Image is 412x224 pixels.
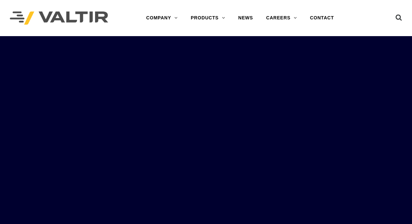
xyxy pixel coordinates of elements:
[184,11,232,25] a: PRODUCTS
[260,11,304,25] a: CAREERS
[140,11,184,25] a: COMPANY
[232,11,260,25] a: NEWS
[10,11,108,25] img: Valtir
[304,11,341,25] a: CONTACT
